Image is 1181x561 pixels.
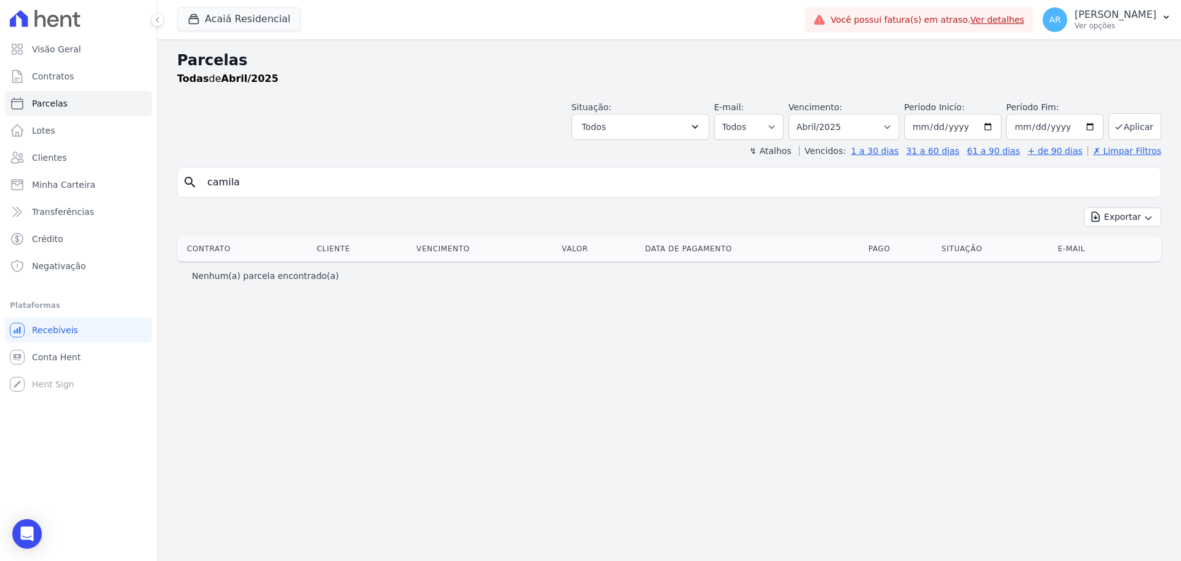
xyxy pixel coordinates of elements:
[640,236,864,261] th: Data de Pagamento
[1075,21,1156,31] p: Ver opções
[1053,236,1139,261] th: E-mail
[200,170,1156,195] input: Buscar por nome do lote ou do cliente
[906,146,959,156] a: 31 a 60 dias
[177,7,301,31] button: Acaiá Residencial
[5,91,152,116] a: Parcelas
[864,236,937,261] th: Pago
[749,146,791,156] label: ↯ Atalhos
[557,236,640,261] th: Valor
[1108,113,1161,140] button: Aplicar
[177,236,312,261] th: Contrato
[12,519,42,549] div: Open Intercom Messenger
[799,146,846,156] label: Vencidos:
[32,324,78,336] span: Recebíveis
[32,43,81,55] span: Visão Geral
[5,145,152,170] a: Clientes
[571,102,611,112] label: Situação:
[5,227,152,251] a: Crédito
[5,64,152,89] a: Contratos
[971,15,1025,25] a: Ver detalhes
[5,345,152,369] a: Conta Hent
[1088,146,1161,156] a: ✗ Limpar Filtros
[32,233,63,245] span: Crédito
[1006,101,1103,114] label: Período Fim:
[32,124,55,137] span: Lotes
[1033,2,1181,37] button: AR [PERSON_NAME] Ver opções
[177,49,1161,71] h2: Parcelas
[177,71,279,86] p: de
[5,37,152,62] a: Visão Geral
[904,102,964,112] label: Período Inicío:
[192,270,339,282] p: Nenhum(a) parcela encontrado(a)
[5,318,152,342] a: Recebíveis
[830,14,1024,26] span: Você possui fatura(s) em atraso.
[32,351,81,363] span: Conta Hent
[937,236,1053,261] th: Situação
[32,206,94,218] span: Transferências
[714,102,744,112] label: E-mail:
[312,236,412,261] th: Cliente
[412,236,557,261] th: Vencimento
[10,298,147,313] div: Plataformas
[5,200,152,224] a: Transferências
[1049,15,1060,24] span: AR
[1075,9,1156,21] p: [PERSON_NAME]
[1028,146,1083,156] a: + de 90 dias
[582,119,606,134] span: Todos
[1084,208,1161,227] button: Exportar
[789,102,842,112] label: Vencimento:
[5,172,152,197] a: Minha Carteira
[5,254,152,278] a: Negativação
[32,97,68,110] span: Parcelas
[32,70,74,83] span: Contratos
[5,118,152,143] a: Lotes
[221,73,279,84] strong: Abril/2025
[32,151,66,164] span: Clientes
[571,114,709,140] button: Todos
[183,175,197,190] i: search
[967,146,1020,156] a: 61 a 90 dias
[851,146,899,156] a: 1 a 30 dias
[32,179,95,191] span: Minha Carteira
[32,260,86,272] span: Negativação
[177,73,209,84] strong: Todas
